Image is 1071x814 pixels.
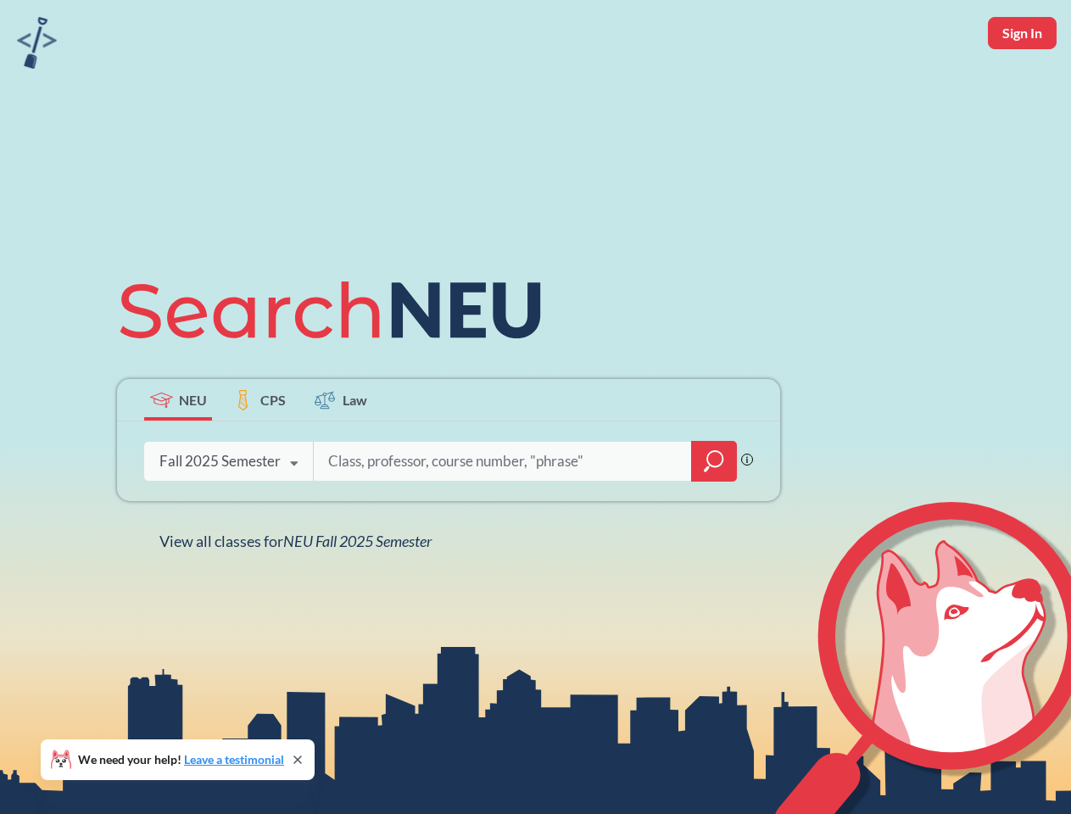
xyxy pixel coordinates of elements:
span: NEU Fall 2025 Semester [283,532,432,550]
span: Law [343,390,367,410]
input: Class, professor, course number, "phrase" [326,443,679,479]
span: View all classes for [159,532,432,550]
div: Fall 2025 Semester [159,452,281,471]
img: sandbox logo [17,17,57,69]
span: We need your help! [78,754,284,766]
a: Leave a testimonial [184,752,284,767]
div: magnifying glass [691,441,737,482]
a: sandbox logo [17,17,57,74]
button: Sign In [988,17,1057,49]
svg: magnifying glass [704,449,724,473]
span: NEU [179,390,207,410]
span: CPS [260,390,286,410]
